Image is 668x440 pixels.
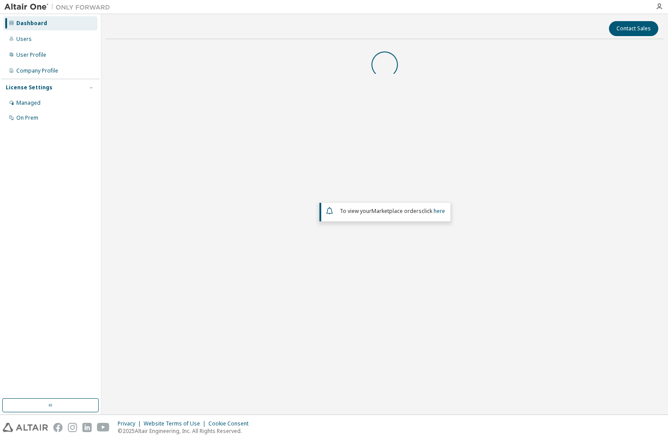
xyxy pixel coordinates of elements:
[16,36,32,43] div: Users
[434,207,445,215] a: here
[3,423,48,432] img: altair_logo.svg
[97,423,110,432] img: youtube.svg
[16,20,47,27] div: Dashboard
[16,99,41,106] div: Managed
[208,420,254,427] div: Cookie Consent
[118,427,254,435] p: © 2025 Altair Engineering, Inc. All Rights Reserved.
[68,423,77,432] img: instagram.svg
[16,114,38,121] div: On Prem
[118,420,144,427] div: Privacy
[340,207,445,215] span: To view your click
[609,21,658,36] button: Contact Sales
[53,423,63,432] img: facebook.svg
[371,207,422,215] em: Marketplace orders
[16,51,46,59] div: User Profile
[16,67,58,74] div: Company Profile
[4,3,115,11] img: Altair One
[6,84,52,91] div: License Settings
[144,420,208,427] div: Website Terms of Use
[82,423,92,432] img: linkedin.svg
